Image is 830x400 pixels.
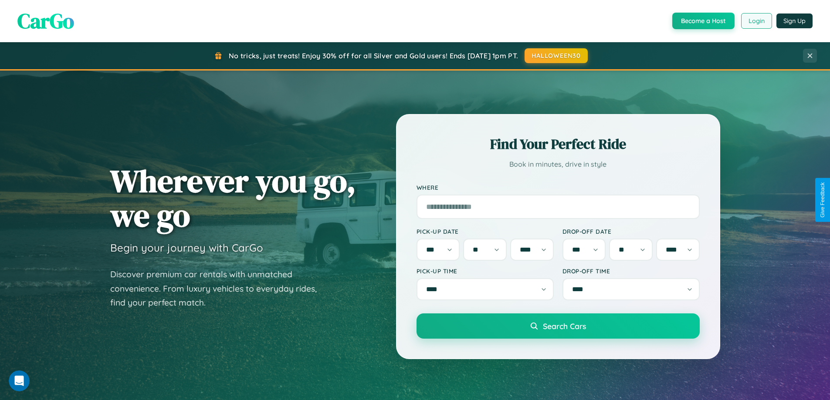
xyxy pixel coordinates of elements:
[417,158,700,171] p: Book in minutes, drive in style
[672,13,735,29] button: Become a Host
[17,7,74,35] span: CarGo
[417,134,700,154] h2: Find Your Perfect Ride
[110,241,263,254] h3: Begin your journey with CarGo
[417,267,554,275] label: Pick-up Time
[741,13,772,29] button: Login
[562,267,700,275] label: Drop-off Time
[776,13,813,28] button: Sign Up
[110,164,356,232] h1: Wherever you go, we go
[543,321,586,331] span: Search Cars
[417,313,700,339] button: Search Cars
[417,228,554,235] label: Pick-up Date
[417,184,700,191] label: Where
[525,48,588,63] button: HALLOWEEN30
[110,267,328,310] p: Discover premium car rentals with unmatched convenience. From luxury vehicles to everyday rides, ...
[562,228,700,235] label: Drop-off Date
[229,51,518,60] span: No tricks, just treats! Enjoy 30% off for all Silver and Gold users! Ends [DATE] 1pm PT.
[820,182,826,218] div: Give Feedback
[9,370,30,391] iframe: Intercom live chat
